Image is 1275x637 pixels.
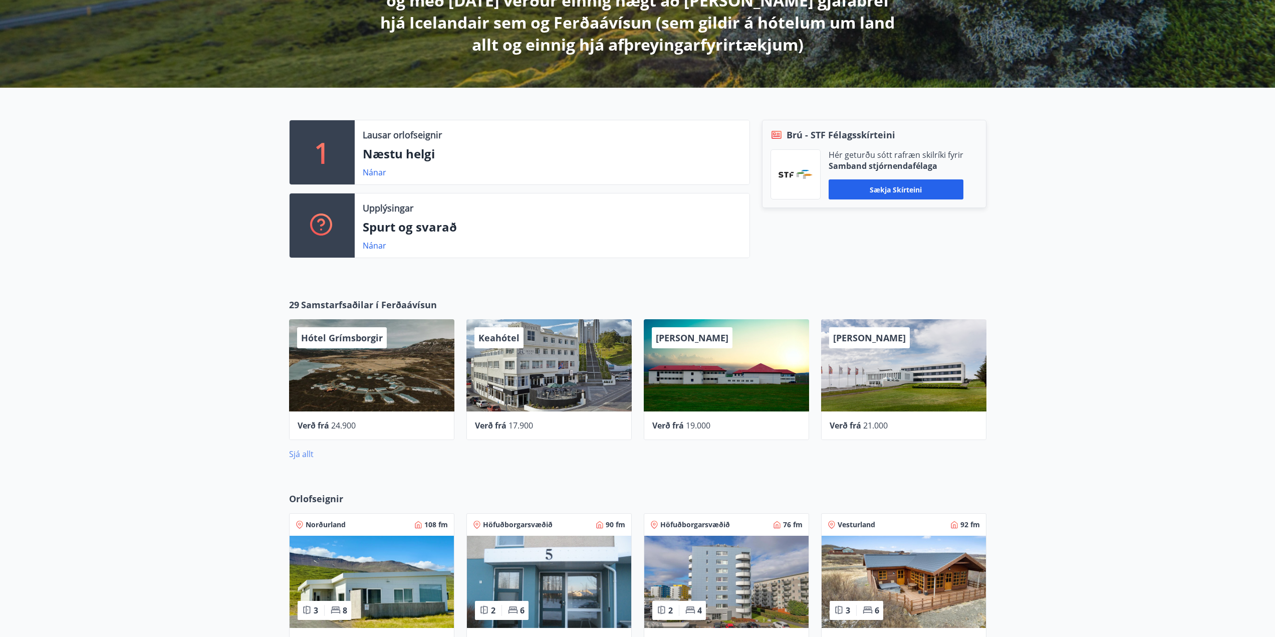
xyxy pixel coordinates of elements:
[606,520,625,530] span: 90 fm
[478,332,520,344] span: Keahótel
[306,520,346,530] span: Norðurland
[343,605,347,616] span: 8
[483,520,553,530] span: Höfuðborgarsvæðið
[363,145,741,162] p: Næstu helgi
[846,605,850,616] span: 3
[331,420,356,431] span: 24.900
[491,605,495,616] span: 2
[301,298,437,311] span: Samstarfsaðilar í Ferðaávísun
[644,536,809,628] img: Paella dish
[289,298,299,311] span: 29
[652,420,684,431] span: Verð frá
[475,420,506,431] span: Verð frá
[363,240,386,251] a: Nánar
[424,520,448,530] span: 108 fm
[508,420,533,431] span: 17.900
[829,179,963,199] button: Sækja skírteini
[660,520,730,530] span: Höfuðborgarsvæðið
[829,149,963,160] p: Hér geturðu sótt rafræn skilríki fyrir
[298,420,329,431] span: Verð frá
[363,219,741,236] p: Spurt og svarað
[833,332,906,344] span: [PERSON_NAME]
[829,160,963,171] p: Samband stjórnendafélaga
[830,420,861,431] span: Verð frá
[520,605,525,616] span: 6
[314,133,330,171] p: 1
[686,420,710,431] span: 19.000
[787,128,895,141] span: Brú - STF Félagsskírteini
[838,520,875,530] span: Vesturland
[668,605,673,616] span: 2
[467,536,631,628] img: Paella dish
[779,170,813,179] img: vjCaq2fThgY3EUYqSgpjEiBg6WP39ov69hlhuPVN.png
[960,520,980,530] span: 92 fm
[656,332,728,344] span: [PERSON_NAME]
[290,536,454,628] img: Paella dish
[314,605,318,616] span: 3
[363,201,413,215] p: Upplýsingar
[289,449,314,460] a: Sjá allt
[822,536,986,628] img: Paella dish
[289,492,343,505] span: Orlofseignir
[783,520,803,530] span: 76 fm
[863,420,888,431] span: 21.000
[363,167,386,178] a: Nánar
[363,128,442,141] p: Lausar orlofseignir
[697,605,702,616] span: 4
[875,605,879,616] span: 6
[301,332,383,344] span: Hótel Grímsborgir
